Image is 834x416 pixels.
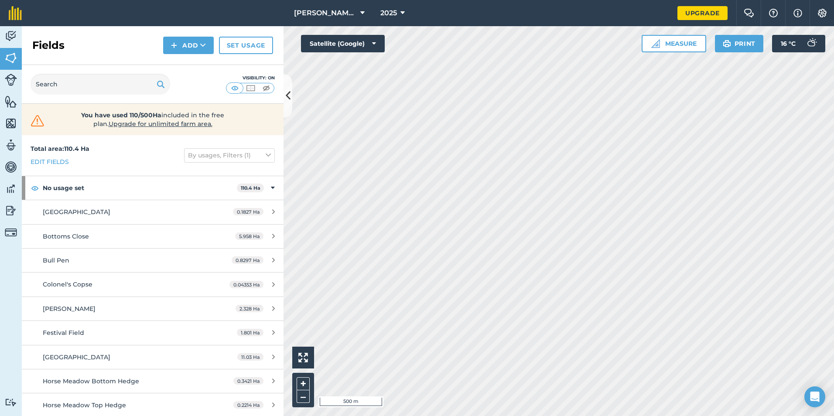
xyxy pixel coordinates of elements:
img: svg+xml;base64,PHN2ZyB4bWxucz0iaHR0cDovL3d3dy53My5vcmcvMjAwMC9zdmciIHdpZHRoPSIxNyIgaGVpZ2h0PSIxNy... [793,8,802,18]
a: Edit fields [31,157,69,167]
span: 5.958 Ha [235,232,263,240]
div: Open Intercom Messenger [804,386,825,407]
span: [GEOGRAPHIC_DATA] [43,208,110,216]
img: A cog icon [817,9,827,17]
img: svg+xml;base64,PHN2ZyB4bWxucz0iaHR0cDovL3d3dy53My5vcmcvMjAwMC9zdmciIHdpZHRoPSI1MCIgaGVpZ2h0PSI0MC... [261,84,272,92]
a: [GEOGRAPHIC_DATA]0.1827 Ha [22,200,284,224]
img: Four arrows, one pointing top left, one top right, one bottom right and the last bottom left [298,353,308,362]
span: [PERSON_NAME] Down Farm [294,8,357,18]
a: Set usage [219,37,273,54]
span: 0.3421 Ha [233,377,263,385]
img: svg+xml;base64,PHN2ZyB4bWxucz0iaHR0cDovL3d3dy53My5vcmcvMjAwMC9zdmciIHdpZHRoPSI1NiIgaGVpZ2h0PSI2MC... [5,51,17,65]
span: 0.1827 Ha [233,208,263,215]
img: Ruler icon [651,39,660,48]
img: svg+xml;base64,PD94bWwgdmVyc2lvbj0iMS4wIiBlbmNvZGluZz0idXRmLTgiPz4KPCEtLSBHZW5lcmF0b3I6IEFkb2JlIE... [803,35,820,52]
span: Horse Meadow Bottom Hedge [43,377,139,385]
span: Colonel's Copse [43,280,92,288]
button: + [297,377,310,390]
span: 2.328 Ha [236,305,263,312]
strong: No usage set [43,176,237,200]
span: included in the free plan . [60,111,246,128]
img: svg+xml;base64,PD94bWwgdmVyc2lvbj0iMS4wIiBlbmNvZGluZz0idXRmLTgiPz4KPCEtLSBHZW5lcmF0b3I6IEFkb2JlIE... [5,226,17,239]
img: svg+xml;base64,PD94bWwgdmVyc2lvbj0iMS4wIiBlbmNvZGluZz0idXRmLTgiPz4KPCEtLSBHZW5lcmF0b3I6IEFkb2JlIE... [5,74,17,86]
img: svg+xml;base64,PD94bWwgdmVyc2lvbj0iMS4wIiBlbmNvZGluZz0idXRmLTgiPz4KPCEtLSBHZW5lcmF0b3I6IEFkb2JlIE... [5,139,17,152]
span: Horse Meadow Top Hedge [43,401,126,409]
h2: Fields [32,38,65,52]
strong: Total area : 110.4 Ha [31,145,89,153]
button: Add [163,37,214,54]
input: Search [31,74,170,95]
img: fieldmargin Logo [9,6,22,20]
img: svg+xml;base64,PD94bWwgdmVyc2lvbj0iMS4wIiBlbmNvZGluZz0idXRmLTgiPz4KPCEtLSBHZW5lcmF0b3I6IEFkb2JlIE... [5,204,17,217]
a: You have used 110/500Haincluded in the free plan.Upgrade for unlimited farm area. [29,111,277,128]
span: 0.04353 Ha [229,281,263,288]
img: Two speech bubbles overlapping with the left bubble in the forefront [744,9,754,17]
img: svg+xml;base64,PHN2ZyB4bWxucz0iaHR0cDovL3d3dy53My5vcmcvMjAwMC9zdmciIHdpZHRoPSIxOSIgaGVpZ2h0PSIyNC... [723,38,731,49]
button: 16 °C [772,35,825,52]
a: [GEOGRAPHIC_DATA]11.03 Ha [22,345,284,369]
img: A question mark icon [768,9,779,17]
strong: 110.4 Ha [241,185,260,191]
img: svg+xml;base64,PHN2ZyB4bWxucz0iaHR0cDovL3d3dy53My5vcmcvMjAwMC9zdmciIHdpZHRoPSIxOCIgaGVpZ2h0PSIyNC... [31,183,39,193]
img: svg+xml;base64,PHN2ZyB4bWxucz0iaHR0cDovL3d3dy53My5vcmcvMjAwMC9zdmciIHdpZHRoPSIxNCIgaGVpZ2h0PSIyNC... [171,40,177,51]
a: Colonel's Copse0.04353 Ha [22,273,284,296]
button: By usages, Filters (1) [184,148,275,162]
img: svg+xml;base64,PHN2ZyB4bWxucz0iaHR0cDovL3d3dy53My5vcmcvMjAwMC9zdmciIHdpZHRoPSIxOSIgaGVpZ2h0PSIyNC... [157,79,165,89]
img: svg+xml;base64,PHN2ZyB4bWxucz0iaHR0cDovL3d3dy53My5vcmcvMjAwMC9zdmciIHdpZHRoPSI1NiIgaGVpZ2h0PSI2MC... [5,117,17,130]
span: 1.801 Ha [237,329,263,336]
img: svg+xml;base64,PHN2ZyB4bWxucz0iaHR0cDovL3d3dy53My5vcmcvMjAwMC9zdmciIHdpZHRoPSI1MCIgaGVpZ2h0PSI0MC... [229,84,240,92]
img: svg+xml;base64,PD94bWwgdmVyc2lvbj0iMS4wIiBlbmNvZGluZz0idXRmLTgiPz4KPCEtLSBHZW5lcmF0b3I6IEFkb2JlIE... [5,398,17,406]
span: Festival Field [43,329,84,337]
strong: You have used 110/500Ha [81,111,161,119]
div: Visibility: On [226,75,275,82]
span: 11.03 Ha [237,353,263,361]
span: [GEOGRAPHIC_DATA] [43,353,110,361]
button: – [297,390,310,403]
img: svg+xml;base64,PHN2ZyB4bWxucz0iaHR0cDovL3d3dy53My5vcmcvMjAwMC9zdmciIHdpZHRoPSI1MCIgaGVpZ2h0PSI0MC... [245,84,256,92]
a: Upgrade [677,6,728,20]
a: Festival Field1.801 Ha [22,321,284,344]
span: Bottoms Close [43,232,89,240]
button: Print [715,35,764,52]
img: svg+xml;base64,PHN2ZyB4bWxucz0iaHR0cDovL3d3dy53My5vcmcvMjAwMC9zdmciIHdpZHRoPSIzMiIgaGVpZ2h0PSIzMC... [29,114,46,127]
a: Bull Pen0.8297 Ha [22,249,284,272]
img: svg+xml;base64,PD94bWwgdmVyc2lvbj0iMS4wIiBlbmNvZGluZz0idXRmLTgiPz4KPCEtLSBHZW5lcmF0b3I6IEFkb2JlIE... [5,160,17,174]
img: svg+xml;base64,PD94bWwgdmVyc2lvbj0iMS4wIiBlbmNvZGluZz0idXRmLTgiPz4KPCEtLSBHZW5lcmF0b3I6IEFkb2JlIE... [5,182,17,195]
span: 16 ° C [781,35,796,52]
span: Bull Pen [43,256,69,264]
img: svg+xml;base64,PD94bWwgdmVyc2lvbj0iMS4wIiBlbmNvZGluZz0idXRmLTgiPz4KPCEtLSBHZW5lcmF0b3I6IEFkb2JlIE... [5,30,17,43]
button: Satellite (Google) [301,35,385,52]
a: Horse Meadow Bottom Hedge0.3421 Ha [22,369,284,393]
button: Measure [642,35,706,52]
span: 0.2214 Ha [233,401,263,409]
span: 2025 [380,8,397,18]
div: No usage set110.4 Ha [22,176,284,200]
span: [PERSON_NAME] [43,305,96,313]
img: svg+xml;base64,PHN2ZyB4bWxucz0iaHR0cDovL3d3dy53My5vcmcvMjAwMC9zdmciIHdpZHRoPSI1NiIgaGVpZ2h0PSI2MC... [5,95,17,108]
span: 0.8297 Ha [232,256,263,264]
a: Bottoms Close5.958 Ha [22,225,284,248]
a: [PERSON_NAME]2.328 Ha [22,297,284,321]
span: Upgrade for unlimited farm area. [109,120,212,128]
